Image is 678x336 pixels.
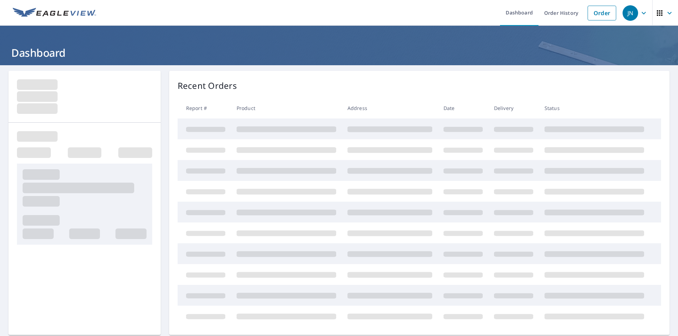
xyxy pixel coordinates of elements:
h1: Dashboard [8,45,670,60]
th: Date [438,98,488,118]
a: Order [588,6,616,20]
th: Product [231,98,342,118]
th: Address [342,98,438,118]
div: JN [623,5,638,21]
th: Delivery [488,98,539,118]
th: Status [539,98,650,118]
p: Recent Orders [178,79,237,92]
th: Report # [178,98,231,118]
img: EV Logo [13,8,96,18]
